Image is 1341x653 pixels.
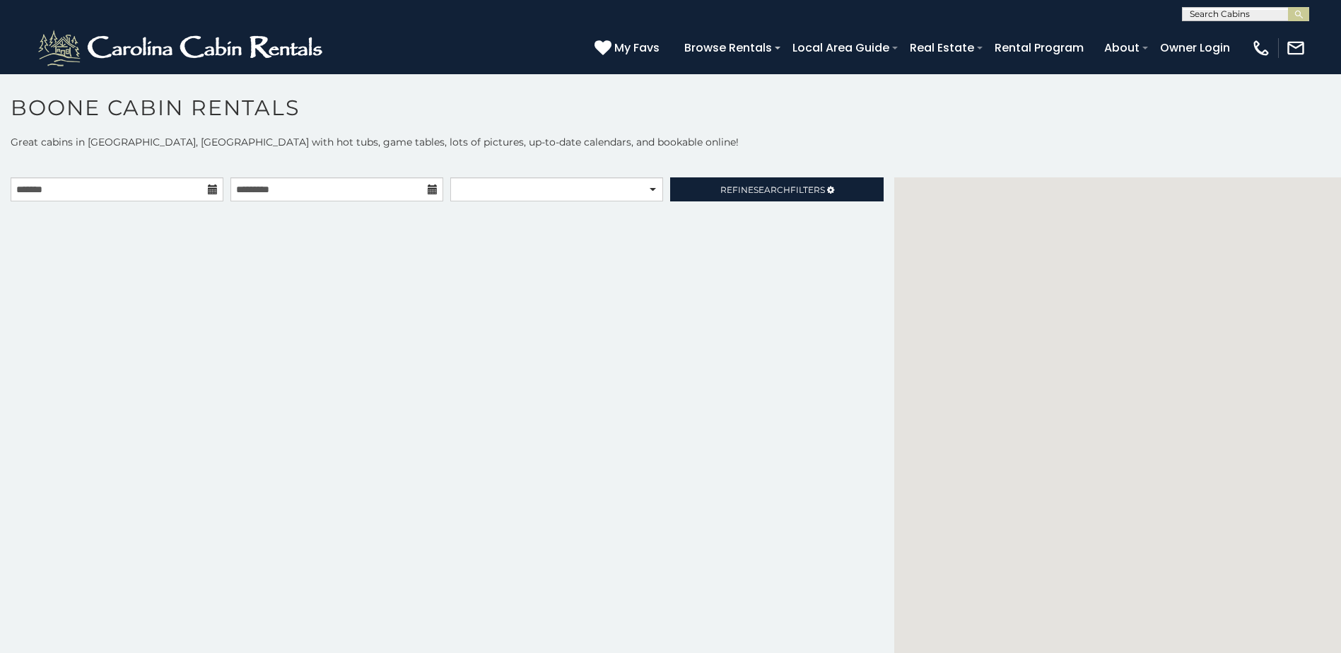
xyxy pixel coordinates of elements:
[720,184,825,195] span: Refine Filters
[1153,35,1237,60] a: Owner Login
[1286,38,1306,58] img: mail-regular-white.png
[1251,38,1271,58] img: phone-regular-white.png
[670,177,883,201] a: RefineSearchFilters
[903,35,981,60] a: Real Estate
[988,35,1091,60] a: Rental Program
[754,184,790,195] span: Search
[1097,35,1147,60] a: About
[595,39,663,57] a: My Favs
[35,27,329,69] img: White-1-2.png
[614,39,660,57] span: My Favs
[785,35,896,60] a: Local Area Guide
[677,35,779,60] a: Browse Rentals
